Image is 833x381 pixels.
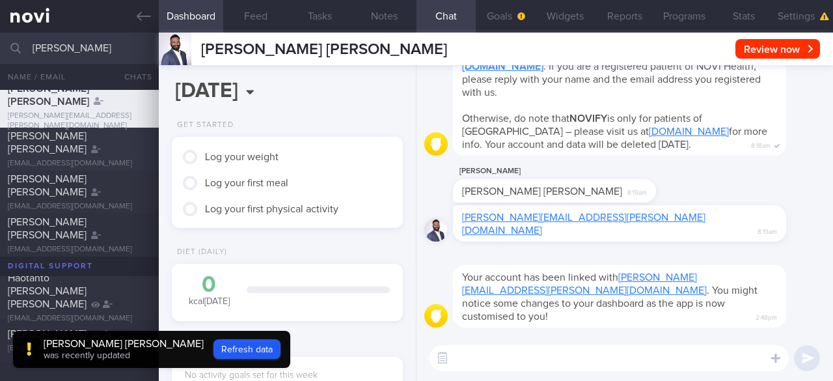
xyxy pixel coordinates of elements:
[172,120,234,130] div: Get Started
[8,83,89,107] span: [PERSON_NAME] [PERSON_NAME]
[44,337,204,350] div: [PERSON_NAME] [PERSON_NAME]
[627,185,647,197] span: 8:19am
[44,351,130,360] span: was recently updated
[201,42,447,57] span: [PERSON_NAME] [PERSON_NAME]
[649,126,729,137] a: [DOMAIN_NAME]
[8,202,151,212] div: [EMAIL_ADDRESS][DOMAIN_NAME]
[8,314,151,324] div: [EMAIL_ADDRESS][DOMAIN_NAME]
[462,272,758,322] span: Your account has been linked with . You might notice some changes to your dashboard as the app is...
[8,217,87,240] span: [PERSON_NAME] [PERSON_NAME]
[8,273,87,309] span: Haotanto [PERSON_NAME] [PERSON_NAME]
[8,329,87,339] span: [PERSON_NAME]
[8,159,151,169] div: [EMAIL_ADDRESS][DOMAIN_NAME]
[172,247,227,257] div: Diet (Daily)
[8,174,87,197] span: [PERSON_NAME] [PERSON_NAME]
[8,111,151,131] div: [PERSON_NAME][EMAIL_ADDRESS][PERSON_NAME][DOMAIN_NAME]
[185,274,234,308] div: kcal [DATE]
[462,35,761,98] span: We could not find a matching account for your email: . If you are a registered patient of NOVI He...
[185,274,234,296] div: 0
[107,64,159,90] button: Chats
[462,113,767,150] span: Otherwise, do note that is only for patients of [GEOGRAPHIC_DATA] – please visit us at for more i...
[756,310,777,322] span: 2:48pm
[462,186,622,197] span: [PERSON_NAME] [PERSON_NAME]
[569,113,607,124] strong: NOVIFY
[735,39,820,59] button: Review now
[8,344,151,354] div: [EMAIL_ADDRESS][DOMAIN_NAME]
[758,224,777,236] span: 8:19am
[751,138,771,150] span: 8:18am
[453,163,695,179] div: [PERSON_NAME]
[213,339,280,359] button: Refresh data
[8,131,87,154] span: [PERSON_NAME] [PERSON_NAME]
[8,245,151,255] div: [EMAIL_ADDRESS][DOMAIN_NAME]
[462,212,705,236] a: [PERSON_NAME][EMAIL_ADDRESS][PERSON_NAME][DOMAIN_NAME]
